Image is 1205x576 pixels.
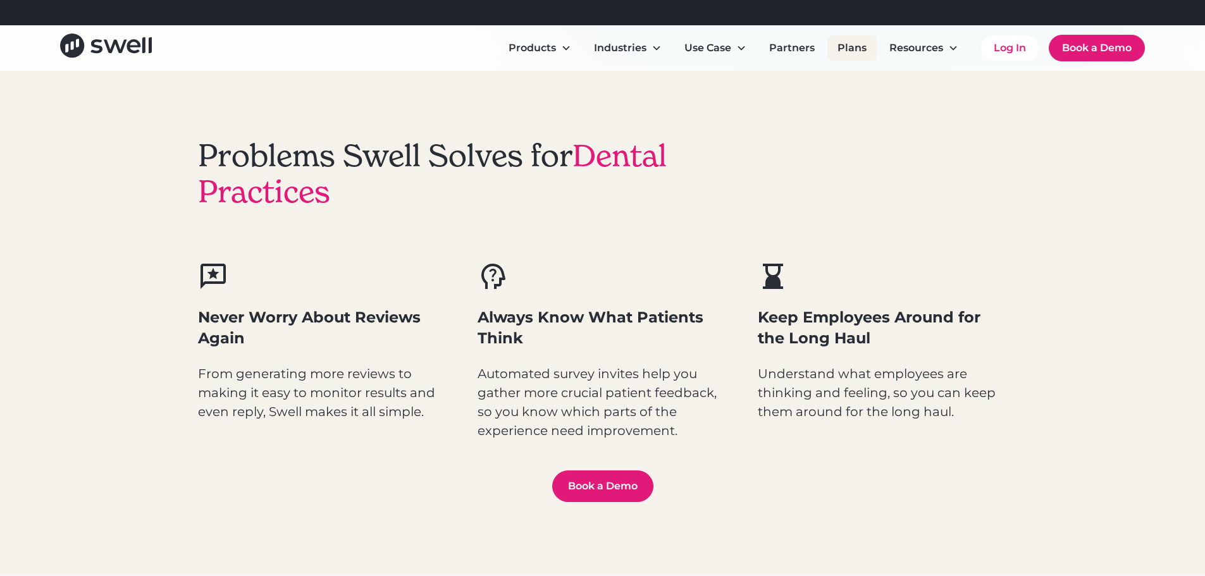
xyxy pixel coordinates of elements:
span: Dental Practices [198,137,667,211]
a: Book a Demo [552,470,653,502]
div: Products [498,35,581,61]
a: Plans [827,35,877,61]
div: Industries [584,35,672,61]
h3: Keep Employees Around for the Long Haul [758,307,1008,349]
div: Use Case [684,40,731,56]
div: Products [509,40,556,56]
div: Resources [879,35,968,61]
a: home [60,34,152,62]
a: Log In [981,35,1039,61]
div: Use Case [674,35,757,61]
div: Resources [889,40,943,56]
h3: Never Worry About Reviews Again [198,307,448,349]
h2: Problems Swell Solves for [198,138,684,211]
div: Industries [594,40,646,56]
a: Book a Demo [1049,35,1145,61]
h3: Always Know What Patients Think [478,307,727,349]
a: Partners [759,35,825,61]
p: From generating more reviews to making it easy to monitor results and even reply, Swell makes it ... [198,364,448,421]
p: Understand what employees are thinking and feeling, so you can keep them around for the long haul. [758,364,1008,421]
p: Automated survey invites help you gather more crucial patient feedback, so you know which parts o... [478,364,727,440]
